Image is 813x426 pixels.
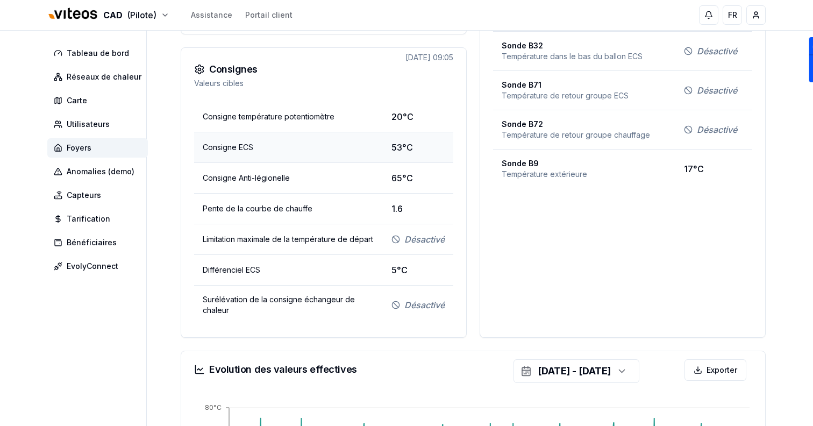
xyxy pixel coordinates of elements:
[502,158,667,169] span: Sonde B9
[391,172,413,184] span: 65°C
[405,52,453,63] div: [DATE] 09:05
[194,194,383,224] td: Pente de la courbe de chauffe
[194,255,383,286] td: Différenciel ECS
[194,286,383,325] td: Surélévation de la consigne échangeur de chaleur
[67,143,91,153] span: Foyers
[67,261,118,272] span: EvolyConnect
[47,4,169,27] button: CAD(Pilote)
[728,10,737,20] span: FR
[67,119,110,130] span: Utilisateurs
[697,123,737,136] span: Désactivé
[103,9,123,22] span: CAD
[684,162,704,175] span: 17°C
[723,5,742,25] button: FR
[502,40,667,51] span: Sonde B32
[67,237,117,248] span: Bénéficiaires
[502,169,667,180] span: Température extérieure
[697,84,737,97] span: Désactivé
[194,163,383,194] td: Consigne Anti-légionelle
[67,72,141,82] span: Réseaux de chaleur
[47,233,152,252] a: Bénéficiaires
[194,224,383,255] td: Limitation maximale de la température de départ
[194,78,453,89] p: Valeurs cibles
[67,48,129,59] span: Tableau de bord
[194,64,453,75] h3: Consignes
[514,359,639,383] button: [DATE] - [DATE]
[47,67,152,87] a: Réseaux de chaleur
[391,264,408,276] span: 5°C
[684,359,746,381] button: Exporter
[404,233,445,246] span: Désactivé
[697,45,737,58] span: Désactivé
[404,299,445,311] span: Désactivé
[47,1,99,27] img: Viteos - CAD Logo
[502,80,667,90] span: Sonde B71
[67,214,110,224] span: Tarification
[194,102,383,132] td: Consigne température potentiomètre
[67,166,134,177] span: Anomalies (demo)
[538,364,611,379] div: [DATE] - [DATE]
[47,257,152,276] a: EvolyConnect
[205,403,222,411] tspan: 80°C
[127,9,156,22] span: (Pilote)
[191,10,232,20] a: Assistance
[47,162,152,181] a: Anomalies (demo)
[47,186,152,205] a: Capteurs
[502,90,667,101] span: Température de retour groupe ECS
[391,110,413,123] span: 20°C
[391,202,403,215] span: 1.6
[391,141,413,154] span: 53°C
[502,51,667,62] span: Température dans le bas du ballon ECS
[245,10,293,20] a: Portail client
[47,138,152,158] a: Foyers
[47,209,152,229] a: Tarification
[502,130,667,140] span: Température de retour groupe chauffage
[67,190,101,201] span: Capteurs
[47,91,152,110] a: Carte
[67,95,87,106] span: Carte
[194,132,383,163] td: Consigne ECS
[47,44,152,63] a: Tableau de bord
[502,119,667,130] span: Sonde B72
[47,115,152,134] a: Utilisateurs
